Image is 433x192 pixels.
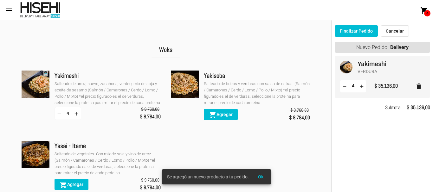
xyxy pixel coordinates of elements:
img: 9aa37bc6-176a-4f76-8d4a-2a3718fa7d7e.jpg [171,71,199,98]
mat-card-title: Yakimeshi [358,61,386,67]
img: 2699fb53-3993-48a7-afb3-adc6b9322855.jpg [340,61,352,73]
span: 4 [424,10,430,16]
h2: Woks [152,42,180,58]
strong: Delivery [390,42,409,53]
span: Ok [258,174,263,179]
div: Nuevo Pedido [335,42,430,53]
mat-icon: add [74,111,79,116]
span: Agregar [209,112,233,117]
span: $ 9.760,00 [290,107,309,113]
button: Agregar [55,179,88,190]
span: $ 9.760,00 [141,106,159,112]
button: Agregar [204,109,238,120]
div: Salteado de vegetales. Con mix de soja y vino de arroz. (Salmón / Camarones / Cerdo / Lomo / Poll... [55,151,161,176]
span: $ 9.760,00 [141,177,159,183]
mat-icon: remove [342,83,347,89]
img: 2699fb53-3993-48a7-afb3-adc6b9322855.jpg [22,71,49,98]
strong: $ 35.136,00 [407,103,430,112]
span: $ 8.784,00 [289,113,310,122]
span: Se agregó un nuevo producto a tu pedido. [167,174,249,180]
mat-icon: remove [56,111,62,116]
mat-icon: shopping_cart [209,111,217,119]
div: Yakisoba [204,71,310,81]
span: $ 8.784,00 [140,112,161,121]
mat-icon: shopping_cart [420,7,428,14]
span: Subtotal [385,103,402,112]
div: Salteado de arroz, huevo, zanahoria, verdeo, mix de soja y aceite de sesamo (Salmón / Camarones /... [55,81,161,106]
div: Yakimeshi [55,71,161,81]
mat-icon: delete [415,83,423,90]
button: Ok [253,171,268,183]
button: 4 [418,4,430,16]
div: Yasai - Itame [55,141,161,151]
span: $ 8.784,00 [140,183,161,192]
img: 335318dc-9905-4575-88e1-00e03d836d55.jpg [22,141,49,169]
div: Salteado de fideos y verduras con salsa de ostras. (Salmón / Camarones / Cerdo / Lomo / Pollo / M... [204,81,310,106]
button: Cancelar [381,25,409,37]
mat-icon: menu [5,7,13,14]
button: Finalizar Pedido [335,25,378,37]
mat-icon: shopping_cart [60,181,67,189]
mat-icon: add [359,83,365,89]
span: Agregar [60,182,83,187]
mat-card-subtitle: VERDURA [358,68,386,75]
div: $ 35.136,00 [374,82,398,90]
